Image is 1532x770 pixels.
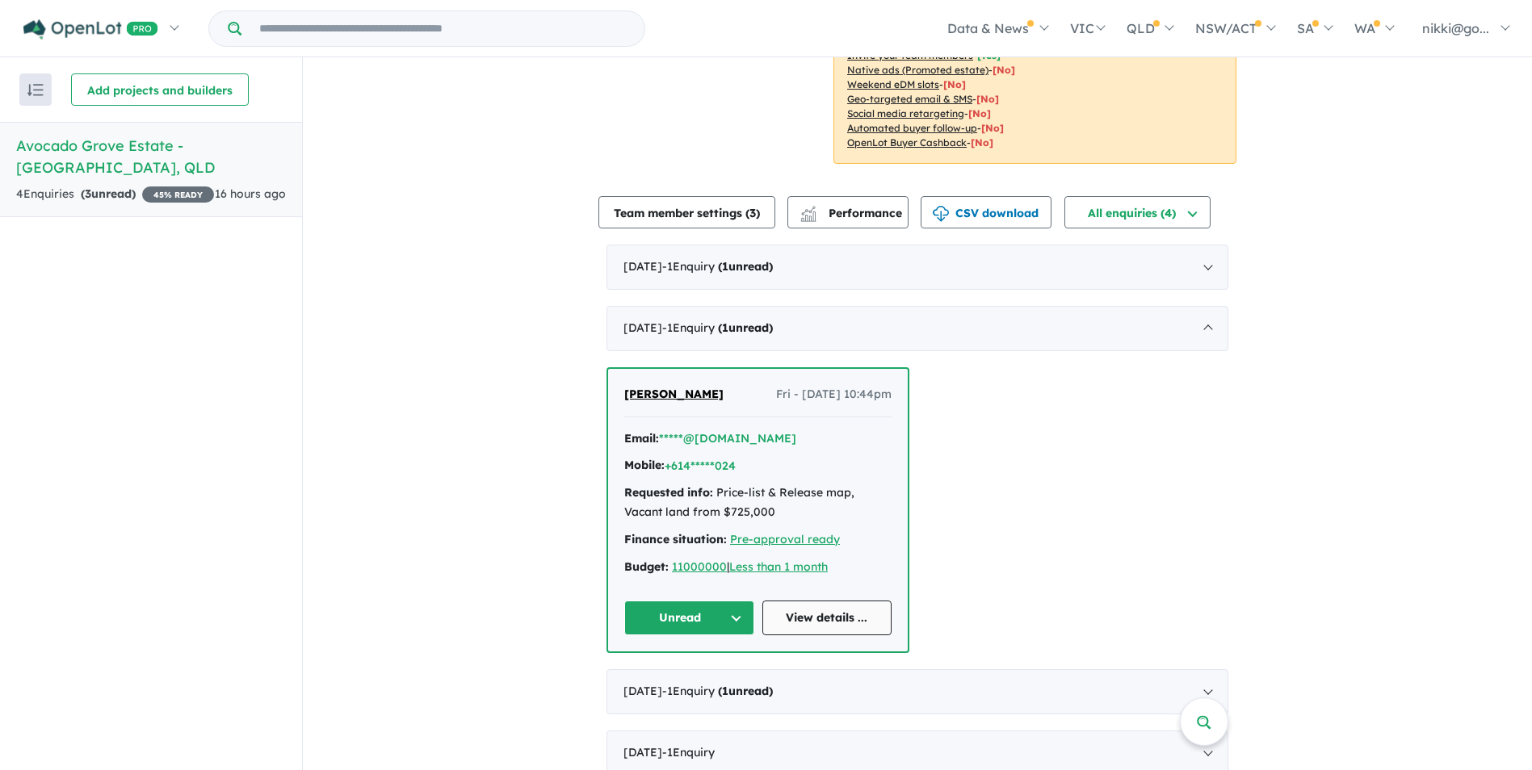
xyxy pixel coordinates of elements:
button: Team member settings (3) [598,196,775,228]
h5: Avocado Grove Estate - [GEOGRAPHIC_DATA] , QLD [16,135,286,178]
a: View details ... [762,601,892,635]
strong: ( unread) [718,320,773,335]
img: Openlot PRO Logo White [23,19,158,40]
div: | [624,558,892,577]
a: [PERSON_NAME] [624,385,724,404]
strong: Mobile: [624,458,665,472]
strong: Email: [624,431,659,446]
span: [No] [993,64,1015,76]
strong: Budget: [624,559,669,574]
span: - 1 Enquir y [662,745,715,760]
span: [No] [981,122,1004,134]
u: Geo-targeted email & SMS [847,93,972,105]
span: Fri - [DATE] 10:44pm [776,385,892,404]
img: bar-chart.svg [800,211,816,222]
div: [DATE] [607,245,1228,290]
span: nikki@go... [1422,20,1489,36]
span: [No] [968,107,991,119]
a: Pre-approval ready [730,532,840,546]
a: Less than 1 month [729,559,828,574]
div: 4 Enquir ies [16,185,214,204]
span: - 1 Enquir y [662,259,773,274]
button: Performance [787,196,909,228]
u: OpenLot Buyer Cashback [847,136,967,149]
span: [PERSON_NAME] [624,387,724,401]
button: All enquiries (4) [1064,196,1211,228]
span: 45 % READY [142,186,214,203]
u: Social media retargeting [847,107,964,119]
span: [No] [976,93,999,105]
strong: Requested info: [624,485,713,500]
u: Native ads (Promoted estate) [847,64,988,76]
strong: ( unread) [718,684,773,698]
img: download icon [933,206,949,222]
div: Price-list & Release map, Vacant land from $725,000 [624,483,892,522]
a: 11000000 [672,559,727,574]
span: Performance [803,206,902,220]
u: Weekend eDM slots [847,78,939,90]
span: 3 [749,206,756,220]
button: Add projects and builders [71,73,249,106]
div: [DATE] [607,306,1228,351]
button: Unread [624,601,754,635]
strong: Finance situation: [624,532,727,546]
strong: ( unread) [81,186,136,201]
span: 1 [722,259,728,274]
span: 3 [85,186,91,201]
button: CSV download [921,196,1051,228]
span: - 1 Enquir y [662,320,773,335]
input: Try estate name, suburb, builder or developer [245,11,641,46]
strong: ( unread) [718,259,773,274]
span: [No] [971,136,993,149]
span: 1 [722,684,728,698]
span: [No] [943,78,966,90]
div: [DATE] [607,669,1228,714]
span: 1 [722,320,728,335]
span: - 1 Enquir y [662,684,773,698]
u: Automated buyer follow-up [847,122,977,134]
img: sort.svg [27,84,44,96]
span: 16 hours ago [215,186,286,201]
img: line-chart.svg [801,206,816,215]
